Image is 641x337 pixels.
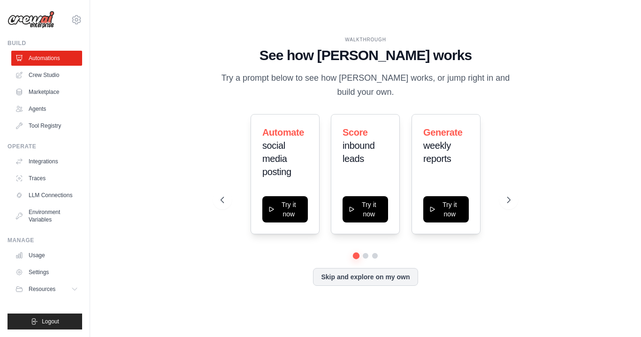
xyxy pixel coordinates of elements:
[343,127,368,138] span: Score
[8,39,82,47] div: Build
[8,143,82,150] div: Operate
[11,188,82,203] a: LLM Connections
[29,285,55,293] span: Resources
[8,314,82,329] button: Logout
[8,237,82,244] div: Manage
[11,84,82,100] a: Marketplace
[11,118,82,133] a: Tool Registry
[42,318,59,325] span: Logout
[423,127,463,138] span: Generate
[11,282,82,297] button: Resources
[262,127,304,138] span: Automate
[262,196,308,222] button: Try it now
[221,47,511,64] h1: See how [PERSON_NAME] works
[11,68,82,83] a: Crew Studio
[11,205,82,227] a: Environment Variables
[423,196,469,222] button: Try it now
[221,71,511,99] p: Try a prompt below to see how [PERSON_NAME] works, or jump right in and build your own.
[11,265,82,280] a: Settings
[343,140,374,164] span: inbound leads
[423,140,451,164] span: weekly reports
[11,248,82,263] a: Usage
[313,268,418,286] button: Skip and explore on my own
[11,171,82,186] a: Traces
[221,36,511,43] div: WALKTHROUGH
[262,140,291,177] span: social media posting
[11,51,82,66] a: Automations
[8,11,54,29] img: Logo
[11,154,82,169] a: Integrations
[343,196,388,222] button: Try it now
[11,101,82,116] a: Agents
